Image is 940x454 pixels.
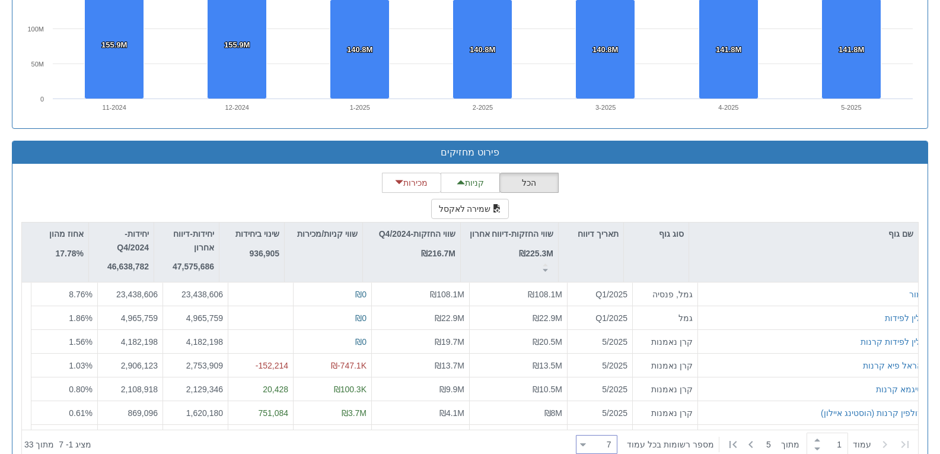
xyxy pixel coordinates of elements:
[159,227,214,254] p: יחידות-דיווח אחרון
[909,288,922,300] button: מור
[168,407,223,419] div: 1,620,180
[233,360,288,372] div: -152,214
[430,290,464,299] span: ₪108.1M
[40,96,44,103] text: 0
[544,408,562,418] span: ₪8M
[355,313,367,323] span: ₪0
[533,385,562,394] span: ₪10.5M
[103,407,158,419] div: 869,096
[94,227,149,254] p: יחידות-Q4/2024
[470,227,553,240] p: שווי החזקות-דיווח אחרון
[861,336,922,348] button: ילין לפידות קרנות
[107,262,149,271] strong: 46,638,782
[379,227,455,240] p: שווי החזקות-Q4/2024
[350,104,370,111] text: 1-2025
[334,385,367,394] span: ₪100.3K
[841,104,861,111] text: 5-2025
[173,262,214,271] strong: 47,575,686
[572,360,627,372] div: 5/2025
[638,407,693,419] div: קרן נאמנות
[559,223,623,259] div: תאריך דיווח
[638,383,693,395] div: קרן נאמנות
[439,408,464,418] span: ₪4.1M
[595,104,616,111] text: 3-2025
[435,313,464,323] span: ₪22.9M
[36,312,93,324] div: 1.86 %
[689,223,918,245] div: שם גוף
[103,383,158,395] div: 2,108,918
[435,361,464,370] span: ₪13.7M
[533,337,562,347] span: ₪20.5M
[519,249,553,258] strong: ₪225.3M
[435,337,464,347] span: ₪19.7M
[103,360,158,372] div: 2,906,123
[27,26,44,33] text: 100M
[624,223,689,245] div: סוג גוף
[103,336,158,348] div: 4,182,198
[168,383,223,395] div: 2,129,346
[421,249,455,258] strong: ₪216.7M
[21,147,919,158] h3: פירוט מחזיקים
[168,336,223,348] div: 4,182,198
[876,383,922,395] button: סיגמא קרנות
[572,312,627,324] div: Q1/2025
[638,336,693,348] div: קרן נאמנות
[103,312,158,324] div: 4,965,759
[439,385,464,394] span: ₪9.9M
[36,336,93,348] div: 1.56 %
[347,45,372,54] tspan: 140.8M
[36,407,93,419] div: 0.61 %
[342,408,367,418] span: ₪3.7M
[716,45,741,54] tspan: 141.8M
[821,407,922,419] button: דולפין קרנות (הוסטינג איילון)
[499,173,559,193] button: הכל
[638,288,693,300] div: גמל, פנסיה
[168,312,223,324] div: 4,965,759
[36,288,93,300] div: 8.76 %
[638,312,693,324] div: גמל
[168,288,223,300] div: 23,438,606
[355,337,367,347] span: ₪0
[102,104,126,111] text: 11-2024
[224,40,250,49] tspan: 155.9M
[56,249,84,258] strong: 17.78%
[382,173,441,193] button: מכירות
[441,173,500,193] button: קניות
[638,360,693,372] div: קרן נאמנות
[533,361,562,370] span: ₪13.5M
[572,383,627,395] div: 5/2025
[718,104,738,111] text: 4-2025
[235,227,279,240] p: שינוי ביחידות
[249,249,279,258] strong: 936,905
[592,45,618,54] tspan: 140.8M
[36,360,93,372] div: 1.03 %
[233,407,288,419] div: 751,084
[853,439,871,450] span: ‏עמוד
[355,290,367,299] span: ₪0
[31,61,44,68] text: 50M
[473,104,493,111] text: 2-2025
[572,288,627,300] div: Q1/2025
[49,227,84,240] p: אחוז מהון
[101,40,127,49] tspan: 155.9M
[225,104,249,111] text: 12-2024
[766,439,781,450] span: 5
[233,383,288,395] div: 20,428
[533,313,562,323] span: ₪22.9M
[103,288,158,300] div: 23,438,606
[863,360,922,372] button: הראל פיא קרנות
[839,45,864,54] tspan: 141.8M
[528,290,562,299] span: ₪108.1M
[470,45,495,54] tspan: 140.8M
[572,336,627,348] div: 5/2025
[572,407,627,419] div: 5/2025
[885,312,922,324] button: ילין לפידות
[285,223,362,259] div: שווי קניות/מכירות
[36,383,93,395] div: 0.80 %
